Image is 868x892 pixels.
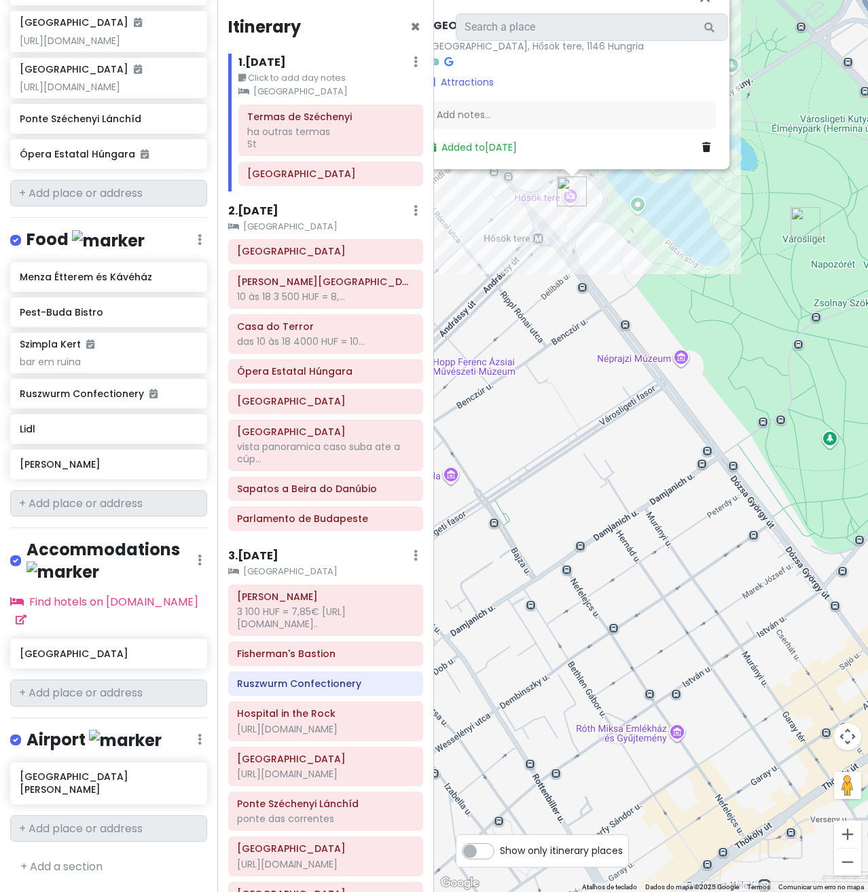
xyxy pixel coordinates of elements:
button: Arraste o Pegman para o mapa para abrir o Street View [834,772,861,799]
h6: [GEOGRAPHIC_DATA] [20,63,142,75]
div: [URL][DOMAIN_NAME] [20,35,197,47]
i: Google Maps [444,57,453,67]
h6: Ponte Széchenyi Lánchíd [20,113,197,125]
a: + Add a section [20,859,103,874]
div: Praça dos Heróis [557,176,587,206]
h6: Praça dos Heróis [247,168,414,180]
button: Ampliar [834,821,861,848]
h6: Fisherman's Bastion [237,648,414,660]
img: marker [72,230,145,251]
i: Added to itinerary [134,18,142,27]
h4: Airport [26,729,162,751]
button: Atalhos de teclado [582,882,637,892]
a: Comunicar um erro no mapa [778,883,864,891]
h6: Franz Liszt Memorial Museum [237,276,414,288]
small: [GEOGRAPHIC_DATA] [228,565,424,578]
h6: [GEOGRAPHIC_DATA][PERSON_NAME] [20,770,197,795]
small: Click to add day notes [238,71,424,85]
span: Close itinerary [410,16,420,38]
h6: Casa do Terror [237,320,414,333]
img: marker [89,730,162,751]
h6: 2 . [DATE] [228,204,278,219]
input: + Add place or address [10,180,207,207]
div: Városliget [791,207,820,237]
h6: Ruszwurm Confectionery [20,388,197,400]
div: [URL][DOMAIN_NAME] [20,81,197,93]
h6: Menza Étterem és Kávéház [20,271,197,283]
div: [URL][DOMAIN_NAME] [237,858,414,870]
a: Delete place [702,141,716,155]
h6: [GEOGRAPHIC_DATA] [20,648,197,660]
h6: [PERSON_NAME] [20,458,197,470]
div: [URL][DOMAIN_NAME] [237,768,414,780]
div: 3 100 HUF = 7,85€ [URL][DOMAIN_NAME].. [237,606,414,630]
input: + Add place or address [10,815,207,842]
h6: Museu Nacional da Hungria [237,842,414,855]
h6: [GEOGRAPHIC_DATA] [20,16,142,29]
div: bar em ruina [20,356,197,368]
h4: Food [26,229,145,251]
i: Added to itinerary [86,339,94,349]
button: Controlos da câmara do mapa [834,723,861,750]
h6: Ópera Estatal Húngara [237,365,414,377]
div: vista panoramica caso suba ate a cúp... [237,441,414,465]
h6: Elizabeth Square [237,395,414,407]
a: Termos (abre num novo separador) [747,883,770,891]
h6: Avenida Andrássy [237,245,414,257]
h6: 1 . [DATE] [238,56,286,70]
i: Added to itinerary [134,64,142,74]
a: Find hotels on [DOMAIN_NAME] [10,594,198,627]
img: Google [437,874,482,892]
div: [URL][DOMAIN_NAME] [237,723,414,735]
h6: Basílica de Santo Estêvão [237,426,414,438]
div: ponte das correntes [237,813,414,825]
h6: Lidl [20,423,197,435]
div: das 10 às 18 4000 HUF = 10... [237,335,414,348]
div: 10 às 18 3 500 HUF = 8,... [237,291,414,303]
h6: Ruszwurm Confectionery [237,677,414,690]
span: Dados do mapa ©2025 Google [645,883,739,891]
h6: Termas de Széchenyi [247,111,414,123]
h6: Ópera Estatal Húngara [20,148,197,160]
h6: Hospital in the Rock [237,707,414,720]
i: Added to itinerary [141,149,149,159]
small: [GEOGRAPHIC_DATA] [238,85,424,98]
h6: Parlamento de Budapeste [237,513,414,525]
small: [GEOGRAPHIC_DATA] [228,220,424,234]
i: Added to itinerary [149,389,158,398]
h6: Pest-Buda Bistro [20,306,197,318]
div: ha outras termas St [247,126,414,150]
a: [GEOGRAPHIC_DATA], Hősök tere, 1146 Hungria [428,39,644,53]
img: marker [26,561,99,582]
h6: Ponte Széchenyi Lánchíd [237,798,414,810]
a: Attractions [428,75,494,90]
h6: 3 . [DATE] [228,549,278,563]
h6: Sapatos a Beira do Danúbio [237,483,414,495]
h6: Szimpla Kert [20,338,94,350]
input: + Add place or address [10,490,207,517]
input: + Add place or address [10,680,207,707]
div: Add notes... [428,101,716,130]
i: Tripadvisor [428,57,439,67]
a: Added to[DATE] [428,141,517,155]
input: Search a place [456,14,727,41]
a: Abrir esta área no Google Maps (abre uma nova janela) [437,874,482,892]
h4: Accommodations [26,539,198,582]
h4: Itinerary [228,16,301,37]
button: Close [410,19,420,35]
button: Reduzir [834,849,861,876]
h6: Matthias Church [237,591,414,603]
span: Show only itinerary places [500,843,623,858]
h6: Castelo de Buda [237,753,414,765]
